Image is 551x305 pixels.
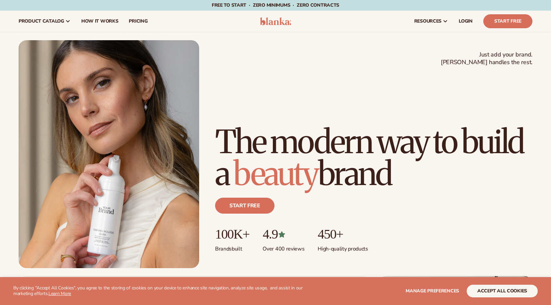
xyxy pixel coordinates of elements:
span: resources [414,19,441,24]
a: Learn More [48,290,71,297]
p: Over 400 reviews [263,242,304,253]
a: product catalog [13,11,76,32]
a: pricing [123,11,153,32]
h1: The modern way to build a brand [215,126,532,190]
span: LOGIN [459,19,473,24]
img: Female holding tanning mousse. [19,40,199,268]
img: logo [260,17,291,25]
p: 4.9 [263,227,304,242]
a: Start free [215,198,275,214]
p: By clicking "Accept All Cookies", you agree to the storing of cookies on your device to enhance s... [13,285,319,297]
span: beauty [233,154,318,194]
a: LOGIN [453,11,478,32]
span: How It Works [81,19,118,24]
span: Free to start · ZERO minimums · ZERO contracts [212,2,339,8]
p: 450+ [318,227,368,242]
span: Manage preferences [406,288,459,294]
a: resources [409,11,453,32]
a: How It Works [76,11,124,32]
button: accept all cookies [467,285,538,297]
span: Just add your brand. [PERSON_NAME] handles the rest. [441,51,532,66]
span: pricing [129,19,147,24]
a: Start Free [483,14,532,28]
span: product catalog [19,19,64,24]
p: Brands built [215,242,249,253]
p: 100K+ [215,227,249,242]
p: High-quality products [318,242,368,253]
button: Manage preferences [406,285,459,297]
